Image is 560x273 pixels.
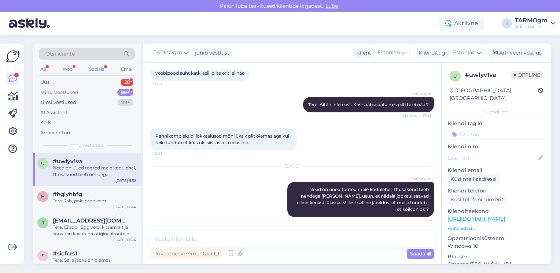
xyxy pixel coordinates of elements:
[121,79,133,86] div: 28
[439,17,484,30] div: Aktiivne
[447,129,545,140] input: Lisa tag
[113,204,136,210] div: [DATE] 17:44
[53,158,82,165] span: #uwlyv1va
[39,64,47,74] div: All
[192,49,229,57] div: juhib vestlust
[61,64,74,74] div: Web
[53,250,77,257] span: #sicfcrs1
[40,129,70,136] div: Arhiveeritud
[40,79,49,86] div: Uus
[118,99,133,106] div: 99+
[453,73,457,79] span: u
[502,18,512,29] div: T
[45,50,75,58] span: Otsi kliente
[152,81,180,87] span: 17:00
[40,109,67,116] div: AI Assistent
[511,71,543,79] span: Offline
[70,142,103,149] span: Minu vestlused
[515,18,548,23] div: TARMOgm
[308,102,429,107] span: Tere. Aitäh info eest. Kas saab aidata mis pilti te ei näe ?
[447,195,506,205] div: Küsi telefoninumbrit
[377,49,400,57] span: Estonian
[448,154,537,162] input: Lisa nimi
[447,120,545,127] p: Kliendi tag'id
[404,217,432,223] span: 9:58
[447,242,545,250] p: Windows 10
[447,143,545,150] p: Kliendi nimi
[453,49,475,57] span: Estonian
[40,99,76,106] div: Tiimi vestlused
[447,109,545,115] div: Kliendi info
[353,49,371,57] div: Klient
[323,3,340,9] span: Luba
[447,167,545,174] p: Kliendi email
[447,207,545,215] p: Klienditeekond
[150,163,434,169] div: [DATE]
[465,71,511,79] div: # uwlyv1va
[450,87,538,102] div: [GEOGRAPHIC_DATA], [GEOGRAPHIC_DATA]
[410,250,431,257] span: Saada
[53,198,136,204] div: Tere. Jah, pole probleemi
[447,235,545,242] p: Operatsioonisüsteem
[515,18,556,29] a: TARMOgmGrillimaailm
[155,133,290,145] span: Pannikomplektid, lõkkealused mõni üksik pilt olemas aga kui teile tundub et kõik ok, siis las oll...
[447,253,545,261] p: Brauser
[154,49,182,57] span: TARMOgm
[53,217,129,224] span: jurgen.lip@gmail.com
[296,187,430,212] span: Need on uued tooted meie kodulehel, IT osakond teeb nendega [PERSON_NAME], usun, et nädala jooksu...
[404,176,432,182] span: TARMOgm
[117,89,133,96] div: 99+
[416,49,447,57] div: Klienditugi
[53,257,136,270] div: Tere. Selle jaoks on olemas keraamiised jalad või alusraamid. Tihendist ei piisa. Mis mõõdus on t...
[53,165,136,178] div: Need on uued tooted meie kodulehel, IT osakond teeb nendega [PERSON_NAME], usun, et nädala jooksu...
[447,174,500,184] div: Küsi meiliaadressi
[40,119,51,126] div: Kõik
[40,89,78,96] div: Minu vestlused
[119,64,135,74] div: Email
[447,225,545,232] p: Vaata edasi ...
[150,249,222,259] div: Privaatne kommentaar
[403,113,432,118] span: Nähtud ✓ 17:43
[42,253,44,258] span: s
[488,48,545,58] div: Arhiveeri vestlus
[404,91,432,97] span: TARMOgm
[155,70,244,76] span: veebipood suht katki teil, pilte eriti ei näe
[447,216,505,222] a: [URL][DOMAIN_NAME]
[53,191,82,198] span: #hglyhbfg
[42,220,44,225] span: j
[515,23,548,29] div: Grillimaailm
[115,178,136,183] div: [DATE] 9:58
[447,187,545,195] p: Kliendi telefon
[113,237,136,243] div: [DATE] 17:44
[6,49,20,63] img: Askly Logo
[152,151,180,156] span: 20:43
[41,161,45,166] span: u
[447,261,545,268] p: Chrome [TECHNICAL_ID]
[41,194,45,199] span: h
[53,224,136,237] div: Tere. Ei sobi. Egg veidi kitsam alt ja soovitan kasutada originaaltooteid , vähemalt Eggi puhul.
[88,64,106,74] div: Socials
